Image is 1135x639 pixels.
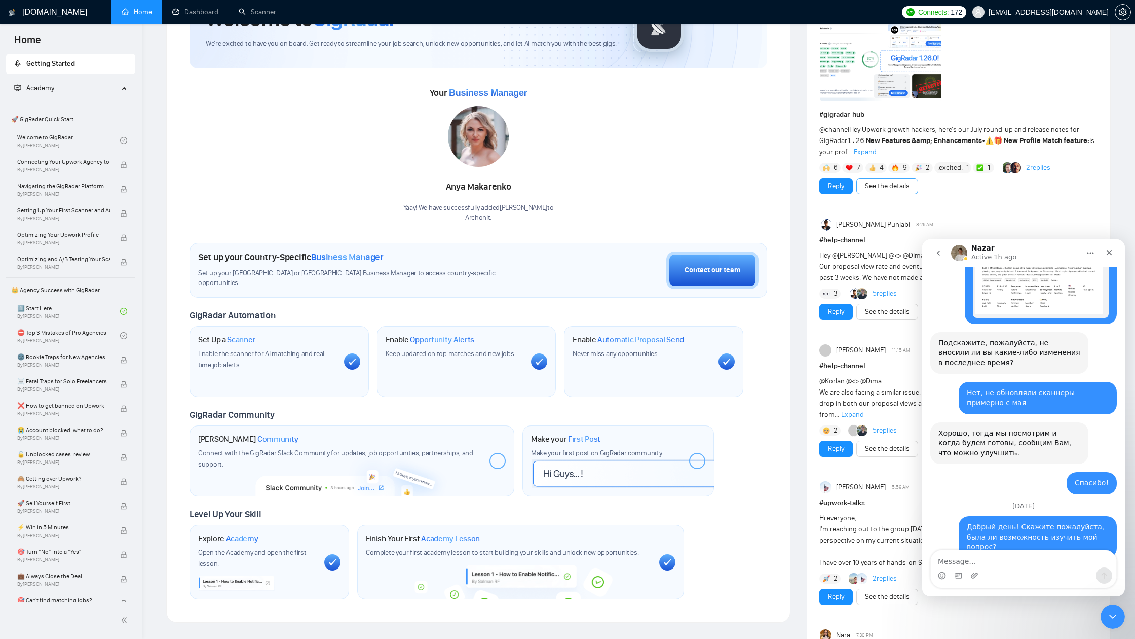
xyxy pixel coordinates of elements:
[828,181,844,192] a: Reply
[880,163,884,173] span: 4
[17,230,110,240] span: Optimizing Your Upwork Profile
[819,125,1094,156] span: Hey Upwork growth hackers, here's our July round-up and release notes for GigRadar • is your prof...
[410,335,474,345] span: Opportunity Alerts
[17,300,120,323] a: 1️⃣ Start HereBy[PERSON_NAME]
[17,264,110,270] span: By [PERSON_NAME]
[198,434,298,444] h1: [PERSON_NAME]
[120,137,127,144] span: check-circle
[386,349,516,358] span: Keep updated on top matches and new jobs.
[17,240,110,246] span: By [PERSON_NAME]
[14,84,21,91] span: fund-projection-screen
[26,84,54,92] span: Academy
[903,163,907,173] span: 9
[17,352,110,362] span: 🌚 Rookie Traps for New Agencies
[819,235,1098,246] h1: # help-channel
[922,239,1125,596] iframe: To enrich screen reader interactions, please activate Accessibility in Grammarly extension settings
[828,443,844,454] a: Reply
[820,20,941,101] img: F09AC4U7ATU-image.png
[120,478,127,485] span: lock
[1115,4,1131,20] button: setting
[121,615,131,625] span: double-left
[17,254,110,264] span: Optimizing and A/B Testing Your Scanner for Better Results
[685,265,740,276] div: Contact our team
[17,547,110,557] span: 🎯 Turn “No” into a “Yes”
[666,252,759,289] button: Contact our team
[448,106,509,167] img: 1686859819491-16.jpg
[857,163,860,173] span: 7
[865,443,910,454] a: See the details
[17,595,110,606] span: 🎯 Can't find matching jobs?
[819,361,1098,372] h1: # help-channel
[17,181,110,191] span: Navigating the GigRadar Platform
[198,252,384,263] h1: Set up your Country-Specific
[1115,8,1130,16] span: setting
[14,84,54,92] span: Academy
[597,335,684,345] span: Automatic Proposal Send
[834,425,838,436] span: 2
[198,534,258,544] h1: Explore
[865,181,910,192] a: See the details
[823,575,830,582] img: 🚀
[819,589,853,605] button: Reply
[17,167,110,173] span: By [PERSON_NAME]
[17,216,110,222] span: By [PERSON_NAME]
[847,137,864,145] code: 1.26
[1026,163,1050,173] a: 2replies
[190,409,275,420] span: GigRadar Community
[255,449,449,496] img: slackcommunity-bg.png
[976,164,983,171] img: ✅
[819,304,853,320] button: Reply
[227,335,255,345] span: Scanner
[17,532,110,539] span: By [PERSON_NAME]
[198,349,327,369] span: Enable the scanner for AI matching and real-time job alerts.
[386,335,475,345] h1: Enable
[828,591,844,602] a: Reply
[120,503,127,510] span: lock
[865,306,910,317] a: See the details
[120,430,127,437] span: lock
[17,386,110,393] span: By [PERSON_NAME]
[573,335,684,345] h1: Enable
[122,8,152,16] a: homeHome
[311,252,384,263] span: Business Manager
[994,136,1002,145] span: 🎁
[892,346,910,355] span: 11:15 AM
[865,591,910,602] a: See the details
[6,32,49,54] span: Home
[172,8,218,16] a: dashboardDashboard
[17,449,110,459] span: 🔓 Unblocked cases: review
[421,534,480,544] span: Academy Lesson
[17,484,110,490] span: By [PERSON_NAME]
[198,335,255,345] h1: Set Up a
[407,565,635,599] img: academy-bg.png
[836,345,886,356] span: [PERSON_NAME]
[856,178,918,194] button: See the details
[823,290,830,297] img: 👀
[226,534,258,544] span: Academy
[17,129,120,152] a: Welcome to GigRadarBy[PERSON_NAME]
[857,573,868,584] img: Anisuzzaman Khan
[988,163,990,173] span: 1
[120,161,127,168] span: lock
[17,325,120,347] a: ⛔ Top 3 Mistakes of Pro AgenciesBy[PERSON_NAME]
[937,162,963,173] span: :excited:
[403,203,554,223] div: Yaay! We have successfully added [PERSON_NAME] to
[849,288,860,299] img: Shalini Punjabi
[823,427,830,434] img: 🥺
[198,449,473,469] span: Connect with the GigRadar Slack Community for updates, job opportunities, partnerships, and support.
[873,425,897,436] a: 5replies
[120,600,127,607] span: lock
[198,269,535,288] span: Set up your [GEOGRAPHIC_DATA] or [GEOGRAPHIC_DATA] Business Manager to access country-specific op...
[120,551,127,558] span: lock
[366,548,639,557] span: Complete your first academy lesson to start building your skills and unlock new opportunities.
[120,308,127,315] span: check-circle
[854,148,877,156] span: Expand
